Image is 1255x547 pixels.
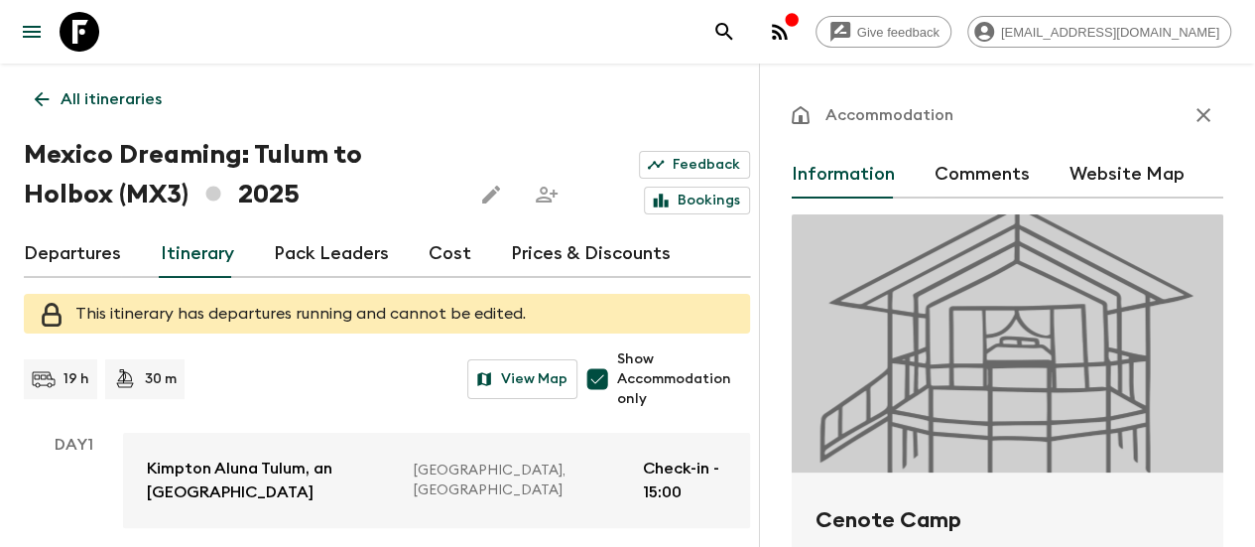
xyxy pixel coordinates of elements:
a: Pack Leaders [274,230,389,278]
p: Day 1 [24,433,123,457]
a: Itinerary [161,230,234,278]
a: Prices & Discounts [511,230,671,278]
a: Give feedback [816,16,951,48]
h1: Mexico Dreaming: Tulum to Holbox (MX3) 2025 [24,135,455,214]
button: Comments [935,151,1030,199]
p: Check-in - 15:00 [643,457,726,504]
span: Give feedback [846,25,950,40]
a: Kimpton Aluna Tulum, an [GEOGRAPHIC_DATA][GEOGRAPHIC_DATA], [GEOGRAPHIC_DATA]Check-in - 15:00 [123,433,750,528]
p: Kimpton Aluna Tulum, an [GEOGRAPHIC_DATA] [147,457,397,504]
span: Share this itinerary [527,175,566,214]
p: Accommodation [825,103,953,127]
div: Photo of Cenote Camp [792,214,1223,473]
button: menu [12,12,52,52]
span: This itinerary has departures running and cannot be edited. [75,306,526,322]
span: [EMAIL_ADDRESS][DOMAIN_NAME] [990,25,1230,40]
button: Website Map [1069,151,1185,199]
button: search adventures [704,12,744,52]
p: All itineraries [61,87,162,111]
p: 19 h [63,369,89,389]
a: Bookings [644,187,750,214]
a: Feedback [639,151,750,179]
span: Show Accommodation only [617,349,750,409]
button: Information [792,151,895,199]
button: Edit this itinerary [471,175,511,214]
button: View Map [467,359,577,399]
div: [EMAIL_ADDRESS][DOMAIN_NAME] [967,16,1231,48]
p: [GEOGRAPHIC_DATA], [GEOGRAPHIC_DATA] [413,461,626,500]
a: All itineraries [24,79,173,119]
a: Cost [429,230,471,278]
a: Departures [24,230,121,278]
p: 30 m [145,369,177,389]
